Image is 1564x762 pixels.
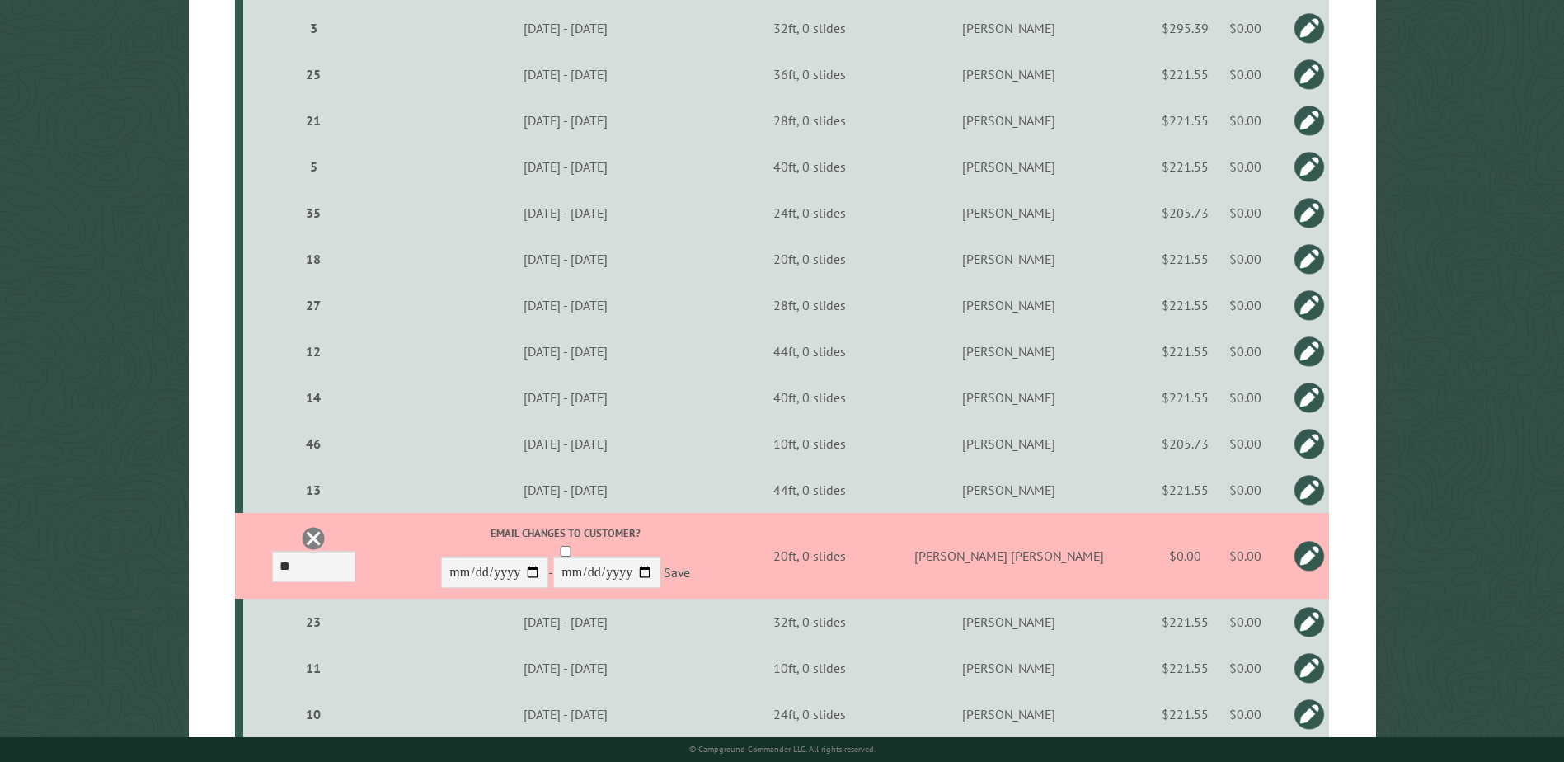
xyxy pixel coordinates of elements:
[1152,421,1218,467] td: $205.73
[383,158,750,175] div: [DATE] - [DATE]
[250,706,377,722] div: 10
[1152,282,1218,328] td: $221.55
[250,343,377,360] div: 12
[1152,513,1218,599] td: $0.00
[383,482,750,498] div: [DATE] - [DATE]
[250,614,377,630] div: 23
[752,282,866,328] td: 28ft, 0 slides
[250,158,377,175] div: 5
[867,374,1152,421] td: [PERSON_NAME]
[301,526,326,551] a: Delete this reservation
[250,205,377,221] div: 35
[752,5,866,51] td: 32ft, 0 slides
[1152,143,1218,190] td: $221.55
[867,282,1152,328] td: [PERSON_NAME]
[1152,599,1218,645] td: $221.55
[867,143,1152,190] td: [PERSON_NAME]
[250,297,377,313] div: 27
[1218,282,1273,328] td: $0.00
[1152,645,1218,691] td: $221.55
[867,513,1152,599] td: [PERSON_NAME] [PERSON_NAME]
[867,328,1152,374] td: [PERSON_NAME]
[867,467,1152,513] td: [PERSON_NAME]
[250,251,377,267] div: 18
[867,236,1152,282] td: [PERSON_NAME]
[1218,467,1273,513] td: $0.00
[752,645,866,691] td: 10ft, 0 slides
[383,660,750,676] div: [DATE] - [DATE]
[383,297,750,313] div: [DATE] - [DATE]
[867,190,1152,236] td: [PERSON_NAME]
[752,421,866,467] td: 10ft, 0 slides
[752,190,866,236] td: 24ft, 0 slides
[383,614,750,630] div: [DATE] - [DATE]
[250,660,377,676] div: 11
[1218,645,1273,691] td: $0.00
[383,66,750,82] div: [DATE] - [DATE]
[1152,691,1218,737] td: $221.55
[383,20,750,36] div: [DATE] - [DATE]
[383,389,750,406] div: [DATE] - [DATE]
[689,744,876,755] small: © Campground Commander LLC. All rights reserved.
[1218,51,1273,97] td: $0.00
[250,389,377,406] div: 14
[1152,97,1218,143] td: $221.55
[752,97,866,143] td: 28ft, 0 slides
[1218,421,1273,467] td: $0.00
[752,513,866,599] td: 20ft, 0 slides
[752,374,866,421] td: 40ft, 0 slides
[250,66,377,82] div: 25
[383,525,750,592] div: -
[752,328,866,374] td: 44ft, 0 slides
[752,143,866,190] td: 40ft, 0 slides
[250,482,377,498] div: 13
[1218,5,1273,51] td: $0.00
[383,112,750,129] div: [DATE] - [DATE]
[867,5,1152,51] td: [PERSON_NAME]
[1152,5,1218,51] td: $295.39
[383,251,750,267] div: [DATE] - [DATE]
[1218,374,1273,421] td: $0.00
[1152,51,1218,97] td: $221.55
[250,435,377,452] div: 46
[752,236,866,282] td: 20ft, 0 slides
[250,112,377,129] div: 21
[1152,328,1218,374] td: $221.55
[383,706,750,722] div: [DATE] - [DATE]
[752,599,866,645] td: 32ft, 0 slides
[383,435,750,452] div: [DATE] - [DATE]
[383,525,750,541] label: Email changes to customer?
[1152,467,1218,513] td: $221.55
[1218,513,1273,599] td: $0.00
[867,645,1152,691] td: [PERSON_NAME]
[867,691,1152,737] td: [PERSON_NAME]
[867,51,1152,97] td: [PERSON_NAME]
[752,467,866,513] td: 44ft, 0 slides
[1152,190,1218,236] td: $205.73
[1218,97,1273,143] td: $0.00
[752,691,866,737] td: 24ft, 0 slides
[867,97,1152,143] td: [PERSON_NAME]
[1218,143,1273,190] td: $0.00
[867,421,1152,467] td: [PERSON_NAME]
[1218,328,1273,374] td: $0.00
[1218,599,1273,645] td: $0.00
[383,343,750,360] div: [DATE] - [DATE]
[1218,236,1273,282] td: $0.00
[250,20,377,36] div: 3
[1152,236,1218,282] td: $221.55
[664,565,690,581] a: Save
[867,599,1152,645] td: [PERSON_NAME]
[1152,374,1218,421] td: $221.55
[383,205,750,221] div: [DATE] - [DATE]
[1218,190,1273,236] td: $0.00
[1218,691,1273,737] td: $0.00
[752,51,866,97] td: 36ft, 0 slides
